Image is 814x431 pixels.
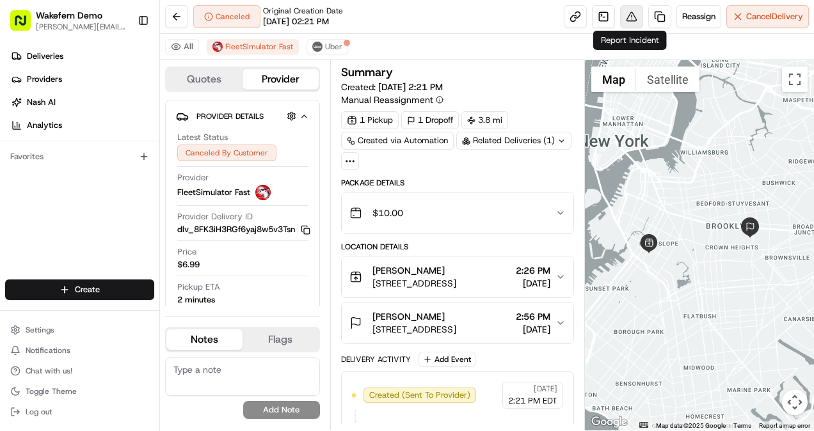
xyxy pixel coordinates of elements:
div: Location Details [341,242,575,252]
button: Chat with us! [5,362,154,380]
a: Deliveries [5,46,159,67]
span: Latest Status [177,132,228,143]
button: Settings [5,321,154,339]
button: Show street map [591,67,636,92]
p: Welcome 👋 [13,51,233,71]
button: CancelDelivery [726,5,809,28]
span: Knowledge Base [26,185,98,198]
div: 2 minutes [177,294,215,306]
a: 📗Knowledge Base [8,180,103,203]
button: Create [5,279,154,300]
button: Quotes [166,69,243,90]
span: Log out [26,407,52,417]
button: [PERSON_NAME][EMAIL_ADDRESS][PERSON_NAME][DOMAIN_NAME] [36,22,127,32]
div: Related Deliveries (1) [456,132,571,150]
button: Show satellite imagery [636,67,699,92]
h3: Summary [341,67,393,78]
button: Toggle Theme [5,382,154,400]
button: Wakefern Demo [36,9,102,22]
a: Terms [733,422,751,429]
button: [PERSON_NAME][STREET_ADDRESS]2:56 PM[DATE] [342,302,574,343]
a: Analytics [5,115,159,136]
a: Providers [5,69,159,90]
span: Reassign [682,11,715,22]
span: Settings [26,325,54,335]
span: [PERSON_NAME] [372,310,445,323]
button: Toggle fullscreen view [782,67,808,92]
span: [DATE] [516,277,550,290]
a: Created via Automation [341,132,454,150]
span: Nash AI [27,97,56,108]
span: FleetSimulator Fast [225,42,293,52]
a: Powered byPylon [90,215,155,226]
div: Delivery Activity [341,354,411,364]
span: Provider [177,172,209,184]
button: Start new chat [218,125,233,141]
span: Providers [27,74,62,85]
a: Report a map error [759,422,810,429]
span: Create [75,284,100,295]
img: 1736555255976-a54dd68f-1ca7-489b-9aae-adbdc363a1c4 [13,121,36,145]
a: 💻API Documentation [103,180,211,203]
span: $10.00 [372,207,403,219]
span: Analytics [27,120,62,131]
span: Manual Reassignment [341,93,433,106]
span: Cancel Delivery [746,11,803,22]
div: Favorites [5,146,154,167]
span: Chat with us! [26,366,72,376]
span: FleetSimulator Fast [177,187,250,198]
span: [STREET_ADDRESS] [372,323,456,336]
span: [DATE] [516,323,550,336]
button: Add Event [419,352,475,367]
button: Canceled [193,5,260,28]
img: Nash [13,12,38,38]
span: Original Creation Date [263,6,343,16]
span: 2:21 PM EDT [508,395,557,407]
span: API Documentation [121,185,205,198]
span: Deliveries [27,51,63,62]
span: Pickup ETA [177,281,220,293]
input: Clear [33,82,211,95]
img: profile_FleetSimulator_Fast.png [255,185,271,200]
div: Report Incident [593,31,667,50]
a: Nash AI [5,92,159,113]
div: We're available if you need us! [44,134,162,145]
span: [DATE] 2:21 PM [378,81,443,93]
span: Toggle Theme [26,386,77,396]
span: Created: [341,81,443,93]
button: [PERSON_NAME][STREET_ADDRESS]2:26 PM[DATE] [342,256,574,297]
button: Provider [243,69,319,90]
img: uber-new-logo.jpeg [312,42,323,52]
button: Manual Reassignment [341,93,443,106]
span: Created (Sent To Provider) [369,389,470,401]
button: All [165,39,199,54]
button: Provider Details [176,106,309,127]
div: Start new chat [44,121,210,134]
div: 1 Dropoff [401,111,459,129]
span: Pylon [127,216,155,226]
div: 1 Pickup [341,111,399,129]
span: Provider Delivery ID [177,211,253,223]
button: Map camera controls [782,389,808,415]
span: Price [177,246,196,258]
div: 3.8 mi [461,111,508,129]
img: profile_FleetSimulator_Fast.png [212,42,223,52]
button: dlv_8FK3iH3RGf6yaj8w5v3Tsn [177,224,310,235]
span: Uber [325,42,342,52]
button: Keyboard shortcuts [639,422,648,428]
button: Notes [166,329,243,350]
button: FleetSimulator Fast [207,39,299,54]
span: [DATE] 02:21 PM [263,16,329,27]
span: [DATE] [534,384,557,394]
span: Map data ©2025 Google [656,422,726,429]
span: $6.99 [177,259,200,270]
button: Flags [243,329,319,350]
button: Uber [307,39,348,54]
button: Wakefern Demo[PERSON_NAME][EMAIL_ADDRESS][PERSON_NAME][DOMAIN_NAME] [5,5,132,36]
button: Log out [5,403,154,421]
a: Open this area in Google Maps (opens a new window) [588,414,630,430]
